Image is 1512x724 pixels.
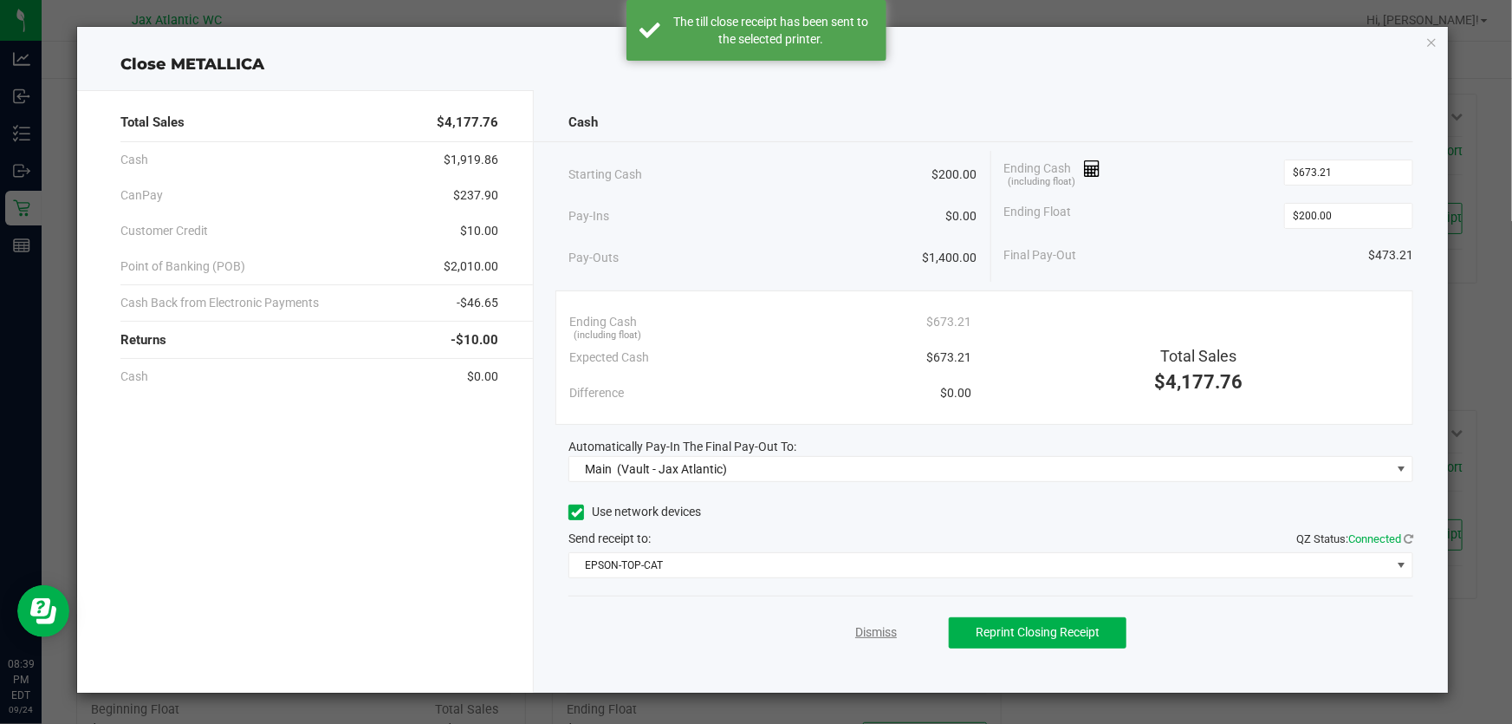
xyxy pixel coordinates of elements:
span: $1,919.86 [444,151,498,169]
span: EPSON-TOP-CAT [569,553,1391,577]
span: $2,010.00 [444,258,498,276]
span: QZ Status: [1296,532,1413,545]
span: $4,177.76 [1154,371,1243,393]
span: Cash [120,151,148,169]
label: Use network devices [568,503,701,521]
div: Close METALLICA [77,53,1448,76]
span: $0.00 [946,207,977,225]
div: Returns [120,322,498,359]
span: $473.21 [1368,246,1413,264]
span: Automatically Pay-In The Final Pay-Out To: [568,440,796,453]
a: Dismiss [855,623,897,642]
span: Expected Cash [569,349,649,367]
span: $673.21 [926,349,971,367]
span: Reprint Closing Receipt [976,625,1100,639]
span: Total Sales [1160,347,1236,365]
span: $237.90 [453,186,498,205]
span: Point of Banking (POB) [120,258,245,276]
span: (including float) [574,329,641,343]
span: Customer Credit [120,222,208,240]
span: Connected [1348,532,1401,545]
span: Final Pay-Out [1004,246,1077,264]
iframe: Resource center [17,585,69,637]
span: Ending Float [1004,203,1072,229]
span: Pay-Ins [568,207,609,225]
span: Main [585,462,612,476]
span: Starting Cash [568,166,642,184]
span: Cash [120,368,148,386]
span: Difference [569,384,624,402]
span: CanPay [120,186,163,205]
span: $200.00 [932,166,977,184]
span: $0.00 [940,384,971,402]
span: Cash Back from Electronic Payments [120,294,319,312]
span: $0.00 [467,368,498,386]
span: (including float) [1008,175,1075,190]
button: Reprint Closing Receipt [949,617,1126,649]
span: $10.00 [460,222,498,240]
span: Send receipt to: [568,532,651,545]
span: Total Sales [120,113,185,133]
span: $1,400.00 [923,249,977,267]
span: Pay-Outs [568,249,619,267]
div: The till close receipt has been sent to the selected printer. [670,13,873,48]
span: -$10.00 [451,330,498,350]
span: -$46.65 [457,294,498,312]
span: Cash [568,113,598,133]
span: Ending Cash [569,313,637,331]
span: Ending Cash [1004,160,1101,186]
span: (Vault - Jax Atlantic) [617,462,727,476]
span: $673.21 [926,313,971,331]
span: $4,177.76 [437,113,498,133]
